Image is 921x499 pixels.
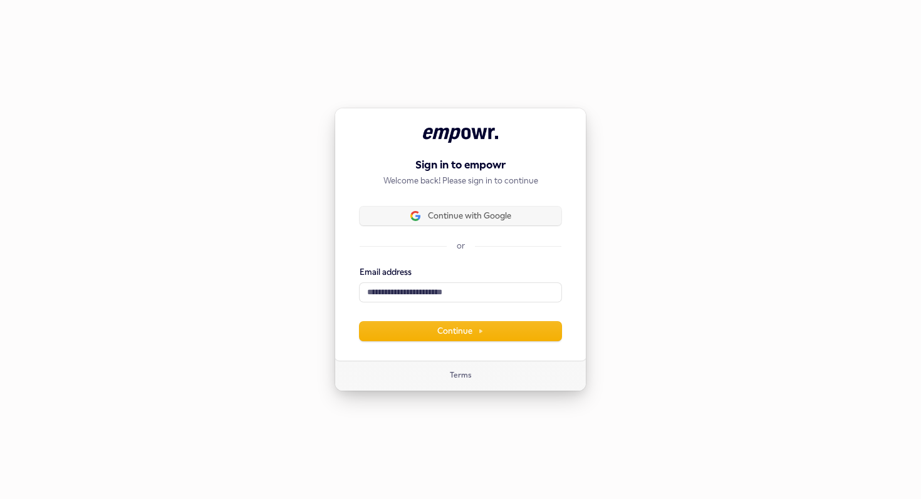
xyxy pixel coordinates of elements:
p: or [457,240,465,252]
a: Terms [450,371,471,381]
span: Continue with Google [428,210,511,222]
label: Email address [360,267,412,278]
button: Sign in with GoogleContinue with Google [360,207,561,225]
img: empowr [423,128,498,143]
h1: Sign in to empowr [360,158,561,173]
span: Continue [437,326,484,337]
img: Sign in with Google [410,211,420,221]
button: Continue [360,322,561,341]
p: Welcome back! Please sign in to continue [360,175,561,187]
